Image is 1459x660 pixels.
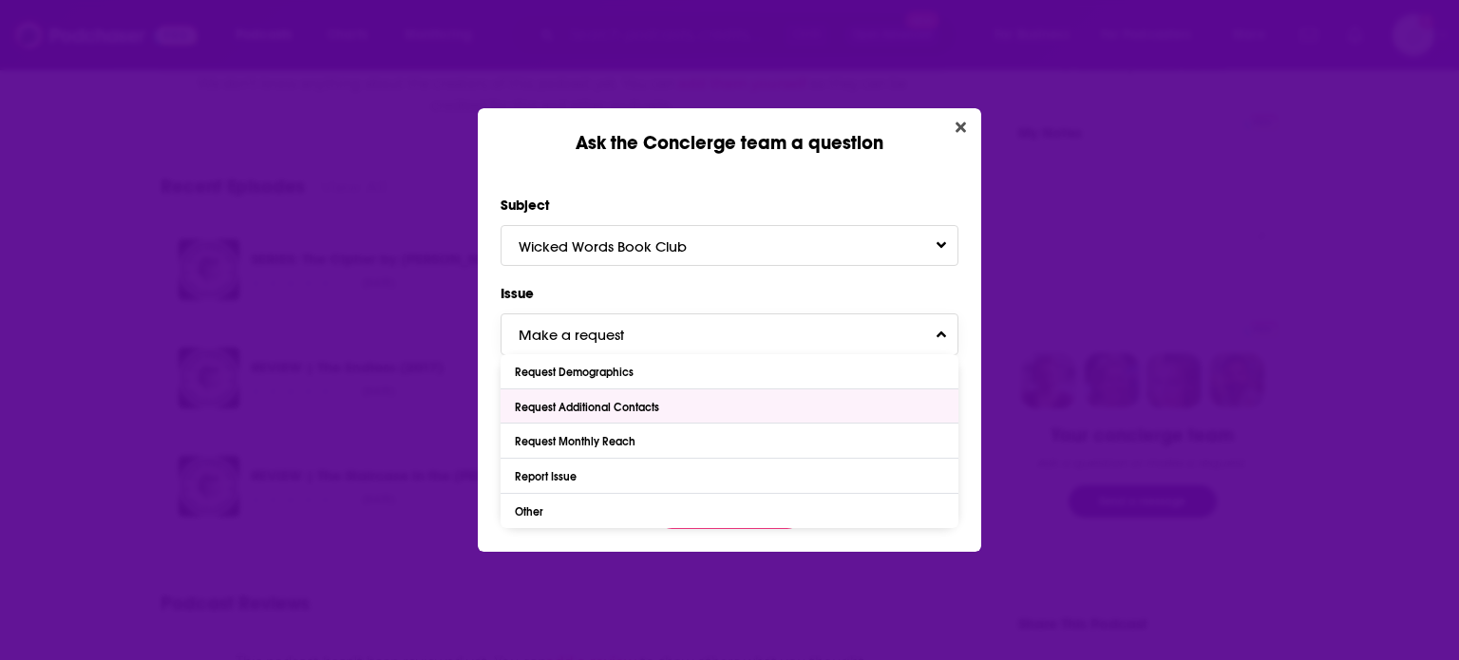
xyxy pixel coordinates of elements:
button: Close [948,116,974,140]
div: Report Issue [515,470,581,483]
div: Other [515,505,548,519]
div: Request Monthly Reach [515,435,640,448]
div: Request Demographics [515,366,638,379]
div: Ask the Concierge team a question [478,108,981,155]
label: Subject [501,193,958,217]
label: Issue [501,281,958,306]
button: Make a requestToggle Pronoun Dropdown [501,313,958,354]
span: Make a request [519,326,662,344]
span: Wicked Words Book Club [519,237,725,255]
button: Wicked Words Book ClubToggle Pronoun Dropdown [501,225,958,266]
div: Request Additional Contacts [515,401,664,414]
